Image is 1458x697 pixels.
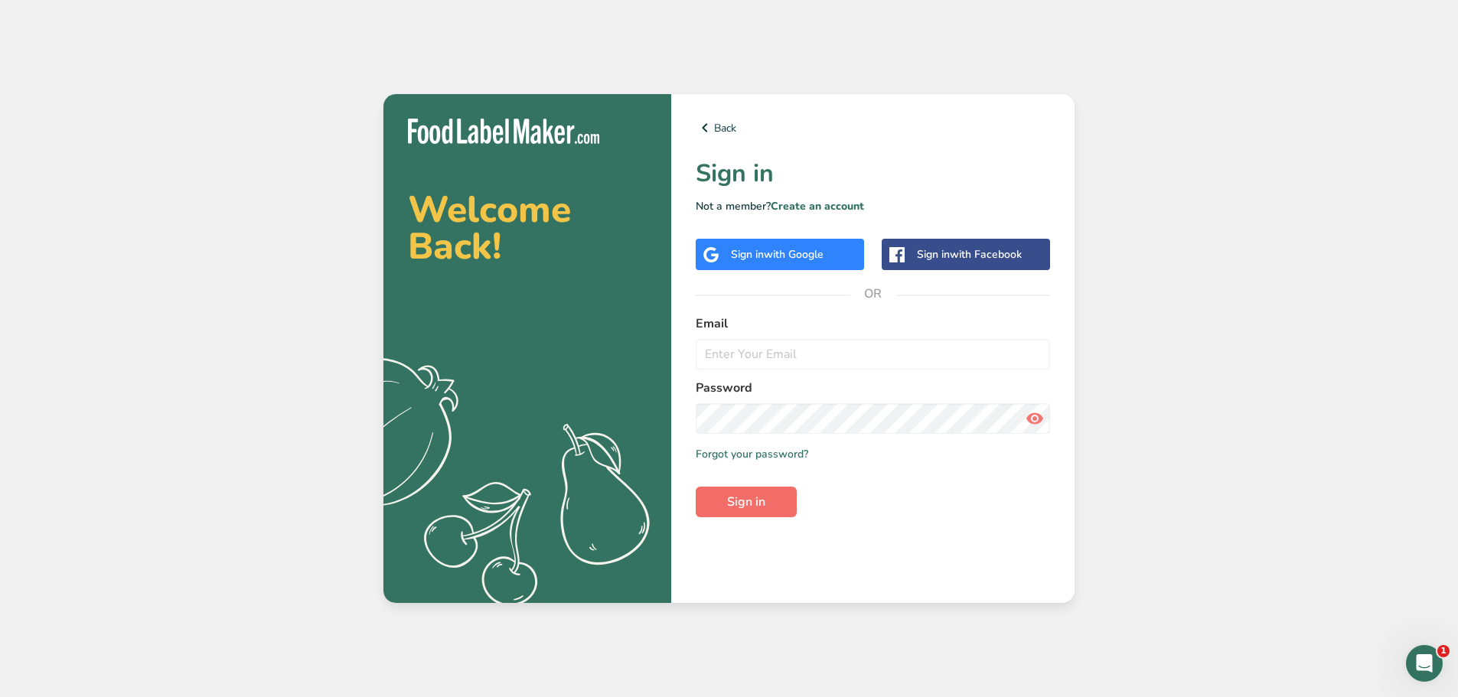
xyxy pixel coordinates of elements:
[696,379,1050,397] label: Password
[696,155,1050,192] h1: Sign in
[727,493,765,511] span: Sign in
[408,119,599,144] img: Food Label Maker
[696,339,1050,370] input: Enter Your Email
[850,271,896,317] span: OR
[1406,645,1443,682] iframe: Intercom live chat
[771,199,864,213] a: Create an account
[696,487,797,517] button: Sign in
[696,446,808,462] a: Forgot your password?
[1437,645,1450,657] span: 1
[731,246,824,262] div: Sign in
[950,247,1022,262] span: with Facebook
[408,191,647,265] h2: Welcome Back!
[696,198,1050,214] p: Not a member?
[696,314,1050,333] label: Email
[917,246,1022,262] div: Sign in
[696,119,1050,137] a: Back
[764,247,824,262] span: with Google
